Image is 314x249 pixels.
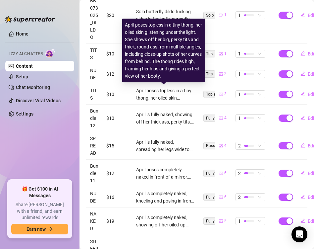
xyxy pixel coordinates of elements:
[203,50,215,57] span: Tits
[16,74,28,79] a: Setup
[219,144,223,148] span: picture
[125,21,202,80] div: April poses topless in a tiny thong, her oiled skin glistening under the light. She shows off her...
[102,187,132,207] td: $16
[238,115,241,122] span: 1
[203,115,230,122] span: Fully Naked
[300,171,305,175] span: edit
[300,195,305,199] span: edit
[203,170,230,177] span: Fully Naked
[219,92,223,96] span: picture
[136,190,194,205] div: April is completely naked, kneeling and posing in front of large windows with a snowy view. She s...
[136,87,194,102] div: April poses topless in a tiny thong, her oiled skin glistening under the light. She shows off her...
[203,142,220,149] span: Pussy
[16,111,33,117] a: Settings
[16,63,33,69] a: Content
[16,85,50,90] a: Chat Monitoring
[102,207,132,235] td: $19
[45,48,56,58] img: AI Chatter
[26,226,46,232] span: Earn now
[224,50,227,57] span: 1
[300,51,305,56] span: edit
[11,186,68,199] span: 🎁 Get $100 in AI Messages
[238,70,241,78] span: 1
[300,92,305,96] span: edit
[291,226,307,242] div: Open Intercom Messenger
[203,217,230,225] span: Fully Naked
[86,187,102,207] td: NUDE
[102,105,132,132] td: $10
[224,218,227,224] span: 5
[219,72,223,76] span: picture
[136,166,194,181] div: April poses completely naked in front of a mirror, showing off her curvy, tattooed body in the su...
[86,84,102,105] td: TITS
[300,71,305,76] span: edit
[238,194,241,201] span: 2
[219,52,223,56] span: picture
[224,71,227,77] span: 2
[219,13,223,17] span: video-camera
[224,91,227,97] span: 3
[9,51,43,57] span: Izzy AI Chatter
[300,143,305,148] span: edit
[102,64,132,84] td: $12
[224,115,227,121] span: 4
[102,132,132,160] td: $15
[238,217,241,225] span: 1
[203,91,222,98] span: Topless
[219,116,223,120] span: picture
[86,207,102,235] td: NAKED
[238,91,241,98] span: 1
[86,105,102,132] td: Bundle 12
[238,170,241,177] span: 2
[11,224,68,234] button: Earn nowarrow-right
[16,31,28,37] a: Home
[86,64,102,84] td: NUDE
[224,142,227,149] span: 4
[5,16,55,23] img: logo-BBDzfeDw.svg
[300,218,305,223] span: edit
[238,50,241,57] span: 1
[238,12,241,19] span: 1
[16,98,61,103] a: Discover Viral Videos
[86,132,102,160] td: SPREAD
[136,111,194,125] div: April is fully naked, showing off her thick ass, perky tits, and shaved pussy in a bedroom settin...
[300,13,305,17] span: edit
[219,195,223,199] span: picture
[48,227,53,231] span: arrow-right
[219,171,223,175] span: picture
[136,214,194,228] div: April is completely naked, showing off her oiled-up body in a bright, natural-lit room. She poses...
[300,116,305,120] span: edit
[102,44,132,64] td: $10
[219,219,223,223] span: picture
[203,194,230,201] span: Fully Naked
[224,170,227,176] span: 6
[102,160,132,187] td: $12
[224,12,227,18] span: 1
[136,8,194,23] div: Solo butterfly dildo fucking video in the bath, spreading my legs and moaning so loud a close up ...
[102,84,132,105] td: $10
[224,194,227,200] span: 6
[203,70,215,78] span: Tits
[11,202,68,221] span: Share [PERSON_NAME] with a friend, and earn unlimited rewards
[136,138,194,153] div: April is fully naked, spreading her legs wide to show off her wet pussy and playing with it in cl...
[238,142,241,149] span: 2
[86,44,102,64] td: TITS
[203,12,217,19] span: Solo
[86,160,102,187] td: Bundle 11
